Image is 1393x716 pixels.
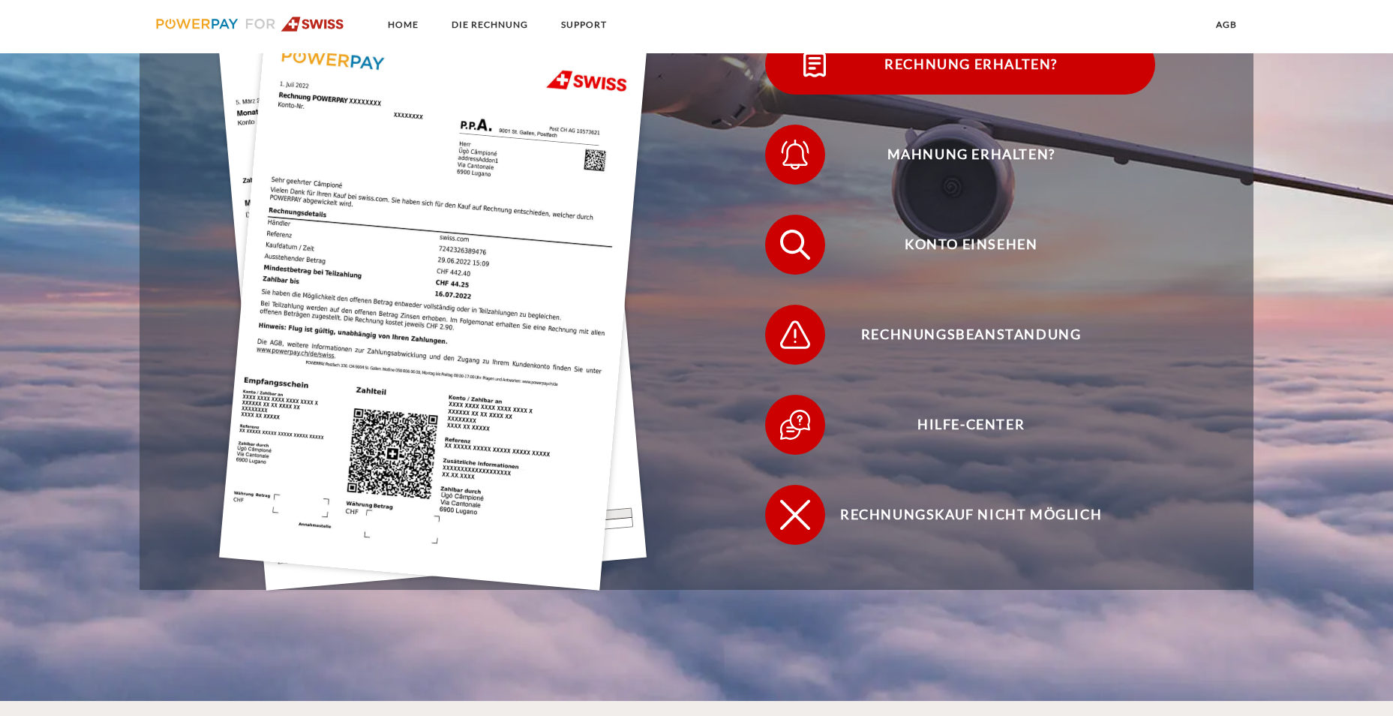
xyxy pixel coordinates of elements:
[765,395,1155,455] button: Hilfe-Center
[787,395,1154,455] span: Hilfe-Center
[776,136,814,173] img: qb_bell.svg
[776,316,814,353] img: qb_warning.svg
[787,215,1154,275] span: Konto einsehen
[1203,11,1250,38] a: agb
[765,35,1155,95] button: Rechnung erhalten?
[219,19,647,591] img: single_invoice_swiss_de.jpg
[375,11,431,38] a: Home
[776,226,814,263] img: qb_search.svg
[765,305,1155,365] button: Rechnungsbeanstandung
[548,11,620,38] a: SUPPORT
[776,496,814,534] img: qb_close.svg
[439,11,541,38] a: DIE RECHNUNG
[787,35,1154,95] span: Rechnung erhalten?
[787,305,1154,365] span: Rechnungsbeanstandung
[765,215,1155,275] button: Konto einsehen
[776,406,814,444] img: qb_help.svg
[765,125,1155,185] button: Mahnung erhalten?
[156,17,344,32] img: logo-swiss.svg
[787,125,1154,185] span: Mahnung erhalten?
[765,485,1155,545] button: Rechnungskauf nicht möglich
[796,46,833,83] img: qb_bill.svg
[787,485,1154,545] span: Rechnungskauf nicht möglich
